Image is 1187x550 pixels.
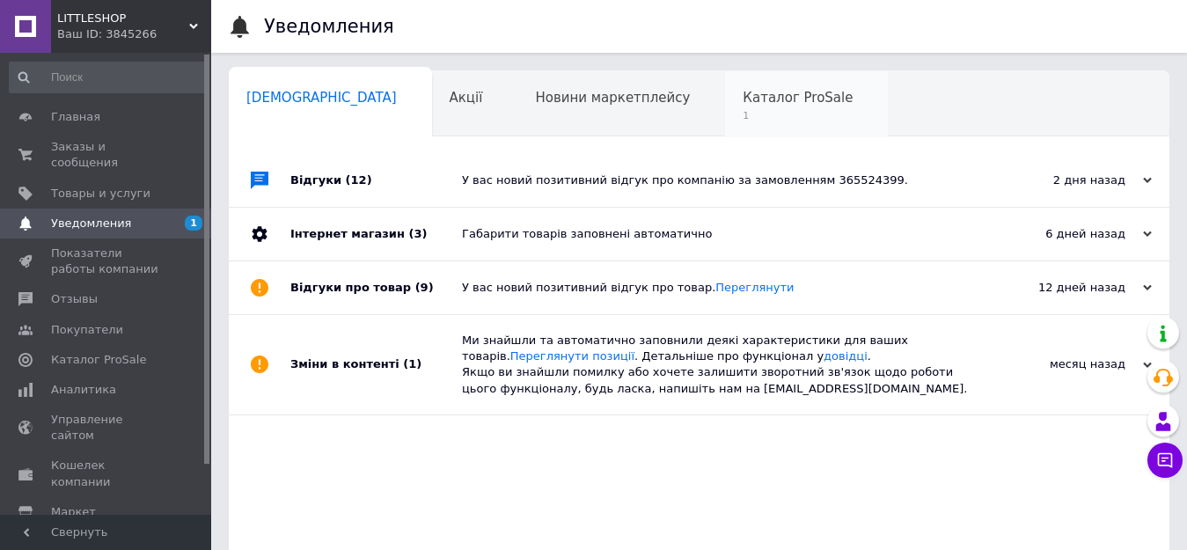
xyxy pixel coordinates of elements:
div: 12 дней назад [976,280,1152,296]
div: Зміни в контенті [290,315,462,414]
span: (9) [415,281,434,294]
a: Переглянути [715,281,794,294]
div: Ми знайшли та автоматично заповнили деякі характеристики для ваших товарів. . Детальніше про функ... [462,333,976,397]
span: Отзывы [51,291,98,307]
a: довідці [824,349,868,363]
span: Товары и услуги [51,186,150,202]
div: Відгуки [290,154,462,207]
span: 1 [743,109,853,122]
div: У вас новий позитивний відгук про товар. [462,280,976,296]
span: (1) [403,357,421,370]
span: [DEMOGRAPHIC_DATA] [246,90,397,106]
span: (3) [408,227,427,240]
div: Ваш ID: 3845266 [57,26,211,42]
div: Габарити товарів заповнені автоматично [462,226,976,242]
span: Управление сайтом [51,412,163,444]
div: Інтернет магазин [290,208,462,260]
span: Аналитика [51,382,116,398]
span: Акції [450,90,483,106]
span: LITTLESHOP [57,11,189,26]
span: Новини маркетплейсу [535,90,690,106]
span: Заказы и сообщения [51,139,163,171]
a: Переглянути позиції [510,349,634,363]
div: 6 дней назад [976,226,1152,242]
span: Кошелек компании [51,458,163,489]
div: месяц назад [976,356,1152,372]
div: 2 дня назад [976,172,1152,188]
span: Каталог ProSale [51,352,146,368]
span: Покупатели [51,322,123,338]
span: 1 [185,216,202,231]
span: (12) [346,173,372,187]
span: Каталог ProSale [743,90,853,106]
div: У вас новий позитивний відгук про компанію за замовленням 365524399. [462,172,976,188]
h1: Уведомления [264,16,394,37]
span: Показатели работы компании [51,246,163,277]
input: Поиск [9,62,208,93]
button: Чат с покупателем [1147,443,1183,478]
span: Маркет [51,504,96,520]
div: Відгуки про товар [290,261,462,314]
span: Уведомления [51,216,131,231]
span: Главная [51,109,100,125]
